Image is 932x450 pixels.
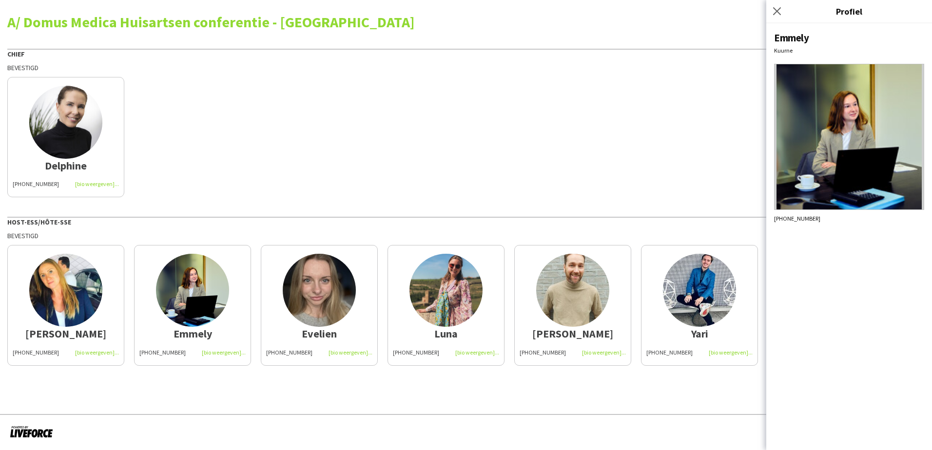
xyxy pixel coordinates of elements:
[393,349,439,356] span: [PHONE_NUMBER]
[7,217,925,226] div: Host-ess/Hôte-sse
[646,349,693,356] span: [PHONE_NUMBER]
[766,5,932,18] h3: Profiel
[266,349,312,356] span: [PHONE_NUMBER]
[774,215,820,222] span: [PHONE_NUMBER]
[520,349,566,356] span: [PHONE_NUMBER]
[139,329,246,338] div: Emmely
[646,329,753,338] div: Yari
[29,254,102,327] img: thumb-685eed9b055ab.png
[13,329,119,338] div: [PERSON_NAME]
[13,349,59,356] span: [PHONE_NUMBER]
[29,86,102,159] img: thumb-64181fb68ef7b.jpg
[283,254,356,327] img: thumb-606c80ca3b8b8.jpeg
[7,15,925,29] div: A/ Domus Medica Huisartsen conferentie - [GEOGRAPHIC_DATA]
[774,47,924,54] div: Kuurne
[409,254,483,327] img: thumb-1494c9e1-300a-4625-b0d1-33e9ad9845e9.png
[139,349,186,356] span: [PHONE_NUMBER]
[774,64,924,210] img: Crew avatar of foto
[13,180,59,187] span: [PHONE_NUMBER]
[663,254,736,327] img: thumb-6488bb584bbbd.jpg
[774,31,924,44] div: Emmely
[7,231,925,240] div: Bevestigd
[266,329,372,338] div: Evelien
[7,63,925,72] div: Bevestigd
[156,254,229,327] img: thumb-659172e6ece72.jpg
[13,161,119,170] div: Delphine
[536,254,609,327] img: thumb-63844a6fd80f1.jpeg
[7,49,925,58] div: Chief
[393,329,499,338] div: Luna
[520,329,626,338] div: [PERSON_NAME]
[10,425,53,438] img: Aangedreven door Liveforce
